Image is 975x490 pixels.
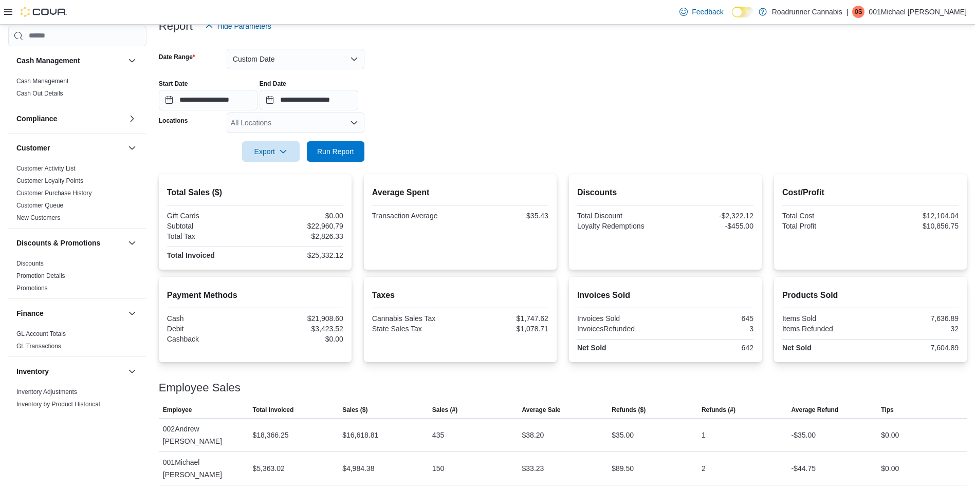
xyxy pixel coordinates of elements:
[462,325,548,333] div: $1,078.71
[167,289,343,301] h2: Payment Methods
[8,328,146,356] div: Finance
[782,222,869,230] div: Total Profit
[881,429,899,441] div: $0.00
[702,429,706,441] div: 1
[16,285,48,292] a: Promotions
[16,78,68,85] a: Cash Management
[702,406,735,414] span: Refunds (#)
[342,462,374,475] div: $4,984.38
[16,114,57,124] h3: Compliance
[577,186,753,199] h2: Discounts
[16,89,63,98] span: Cash Out Details
[217,21,271,31] span: Hide Parameters
[667,314,753,323] div: 645
[252,429,288,441] div: $18,366.25
[872,314,959,323] div: 7,636.89
[577,325,664,333] div: InvoicesRefunded
[342,406,367,414] span: Sales ($)
[257,222,343,230] div: $22,960.79
[252,406,293,414] span: Total Invoiced
[16,342,61,350] span: GL Transactions
[577,212,664,220] div: Total Discount
[167,232,253,240] div: Total Tax
[16,55,124,66] button: Cash Management
[16,114,124,124] button: Compliance
[16,177,83,184] a: Customer Loyalty Points
[16,143,124,153] button: Customer
[257,212,343,220] div: $0.00
[16,143,50,153] h3: Customer
[159,382,241,394] h3: Employee Sales
[782,314,869,323] div: Items Sold
[667,222,753,230] div: -$455.00
[167,222,253,230] div: Subtotal
[159,20,193,32] h3: Report
[522,429,544,441] div: $38.20
[167,212,253,220] div: Gift Cards
[16,343,61,350] a: GL Transactions
[577,289,753,301] h2: Invoices Sold
[252,462,284,475] div: $5,363.02
[732,7,753,17] input: Dark Mode
[522,462,544,475] div: $33.23
[16,308,44,318] h3: Finance
[782,186,959,199] h2: Cost/Profit
[692,7,723,17] span: Feedback
[869,6,967,18] p: 001Michael [PERSON_NAME]
[577,314,664,323] div: Invoices Sold
[872,344,959,352] div: 7,604.89
[792,406,839,414] span: Average Refund
[201,16,275,36] button: Hide Parameters
[675,2,727,22] a: Feedback
[667,212,753,220] div: -$2,322.12
[16,260,44,267] a: Discounts
[159,419,249,451] div: 002Andrew [PERSON_NAME]
[702,462,706,475] div: 2
[462,314,548,323] div: $1,747.62
[432,406,457,414] span: Sales (#)
[522,406,561,414] span: Average Sale
[260,90,358,110] input: Press the down key to open a popover containing a calendar.
[782,325,869,333] div: Items Refunded
[612,429,634,441] div: $35.00
[126,54,138,67] button: Cash Management
[872,222,959,230] div: $10,856.75
[248,141,293,162] span: Export
[772,6,842,18] p: Roadrunner Cannabis
[432,429,444,441] div: 435
[16,189,92,197] span: Customer Purchase History
[782,212,869,220] div: Total Cost
[872,325,959,333] div: 32
[16,366,124,376] button: Inventory
[782,344,812,352] strong: Net Sold
[792,462,816,475] div: -$44.75
[16,259,44,268] span: Discounts
[16,400,100,408] span: Inventory by Product Historical
[577,344,606,352] strong: Net Sold
[792,429,816,441] div: -$35.00
[16,55,80,66] h3: Cash Management
[577,222,664,230] div: Loyalty Redemptions
[881,406,893,414] span: Tips
[163,406,192,414] span: Employee
[8,257,146,298] div: Discounts & Promotions
[16,413,81,420] a: Inventory Count Details
[16,284,48,292] span: Promotions
[372,314,458,323] div: Cannabis Sales Tax
[852,6,864,18] div: 001Michael Saucedo
[167,325,253,333] div: Debit
[126,307,138,319] button: Finance
[432,462,444,475] div: 150
[16,190,92,197] a: Customer Purchase History
[16,412,81,421] span: Inventory Count Details
[16,388,77,396] span: Inventory Adjustments
[16,401,100,408] a: Inventory by Product Historical
[667,344,753,352] div: 642
[159,80,188,88] label: Start Date
[167,186,343,199] h2: Total Sales ($)
[257,325,343,333] div: $3,423.52
[16,308,124,318] button: Finance
[342,429,378,441] div: $16,618.81
[21,7,67,17] img: Cova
